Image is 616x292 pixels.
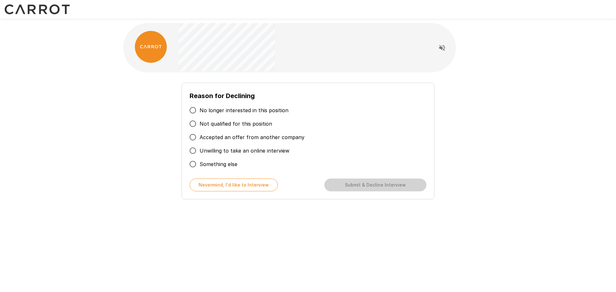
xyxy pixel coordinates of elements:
span: No longer interested in this position [200,106,288,114]
span: Unwilling to take an online interview [200,147,289,154]
span: Something else [200,160,237,168]
button: Nevermind, I'd like to Interview [190,179,278,191]
span: Accepted an offer from another company [200,133,304,141]
b: Reason for Declining [190,92,255,100]
img: carrot_logo.png [135,31,167,63]
button: Read questions aloud [436,41,449,54]
span: Not qualified for this position [200,120,272,128]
